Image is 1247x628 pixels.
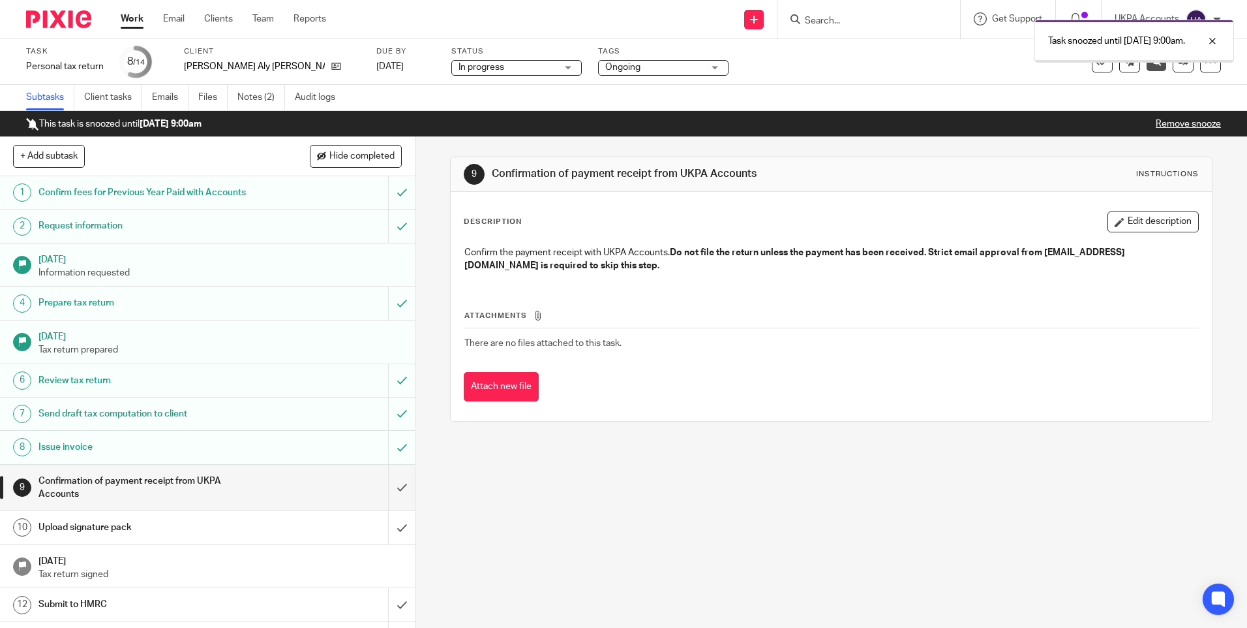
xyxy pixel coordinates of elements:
[598,46,729,57] label: Tags
[38,568,402,581] p: Tax return signed
[38,183,263,202] h1: Confirm fees for Previous Year Paid with Accounts
[310,145,402,167] button: Hide completed
[38,595,263,614] h1: Submit to HMRC
[464,372,539,401] button: Attach new file
[163,12,185,25] a: Email
[13,294,31,313] div: 4
[13,438,31,456] div: 8
[198,85,228,110] a: Files
[26,10,91,28] img: Pixie
[670,248,926,257] strong: Do not file the return unless the payment has been received.
[464,246,1197,273] p: Confirm the payment receipt with UKPA Accounts.
[1048,35,1185,48] p: Task snoozed until [DATE] 9:00am.
[26,85,74,110] a: Subtasks
[38,343,402,356] p: Tax return prepared
[295,85,345,110] a: Audit logs
[38,250,402,266] h1: [DATE]
[152,85,188,110] a: Emails
[293,12,326,25] a: Reports
[13,518,31,537] div: 10
[464,312,527,319] span: Attachments
[458,63,504,72] span: In progress
[26,46,104,57] label: Task
[38,471,263,505] h1: Confirmation of payment receipt from UKPA Accounts
[38,266,402,279] p: Information requested
[13,145,85,167] button: + Add subtask
[184,46,360,57] label: Client
[26,118,202,131] p: This task is snoozed until
[464,217,522,227] p: Description
[1136,169,1199,180] div: Instructions
[121,12,143,25] a: Work
[38,437,263,457] h1: Issue invoice
[329,151,395,162] span: Hide completed
[184,60,325,73] p: [PERSON_NAME] Aly [PERSON_NAME]
[13,479,31,497] div: 9
[38,327,402,343] h1: [DATE]
[492,167,859,181] h1: Confirmation of payment receipt from UKPA Accounts
[13,217,31,236] div: 2
[84,85,142,110] a: Client tasks
[376,62,404,71] span: [DATE]
[204,12,233,25] a: Clients
[13,183,31,202] div: 1
[464,164,485,185] div: 9
[13,371,31,390] div: 6
[140,119,202,129] b: [DATE] 9:00am
[38,371,263,390] h1: Review tax return
[1156,119,1221,129] a: Remove snooze
[38,216,263,236] h1: Request information
[1107,212,1199,232] button: Edit description
[13,405,31,423] div: 7
[1186,9,1207,30] img: svg%3E
[376,46,435,57] label: Due by
[605,63,640,72] span: Ongoing
[38,518,263,537] h1: Upload signature pack
[451,46,582,57] label: Status
[237,85,285,110] a: Notes (2)
[38,552,402,568] h1: [DATE]
[127,54,145,69] div: 8
[38,293,263,313] h1: Prepare tax return
[26,60,104,73] div: Personal tax return
[133,59,145,66] small: /14
[464,339,622,348] span: There are no files attached to this task.
[13,596,31,614] div: 12
[38,404,263,424] h1: Send draft tax computation to client
[252,12,274,25] a: Team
